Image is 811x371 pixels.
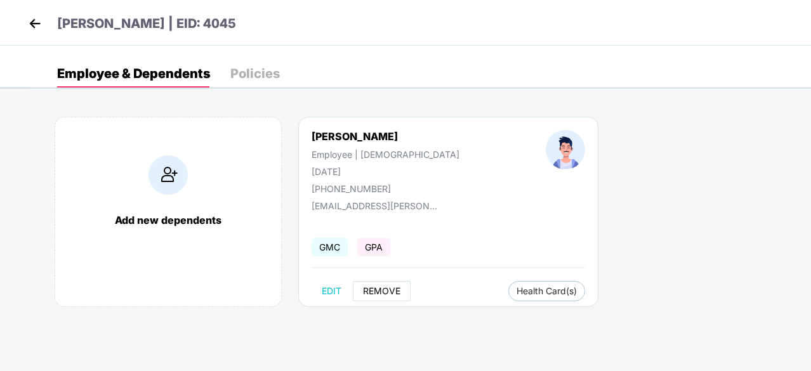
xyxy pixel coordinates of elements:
[57,14,236,34] p: [PERSON_NAME] | EID: 4045
[312,183,459,194] div: [PHONE_NUMBER]
[230,67,280,80] div: Policies
[353,281,411,301] button: REMOVE
[322,286,341,296] span: EDIT
[363,286,400,296] span: REMOVE
[312,238,348,256] span: GMC
[357,238,390,256] span: GPA
[312,149,459,160] div: Employee | [DEMOGRAPHIC_DATA]
[312,200,438,211] div: [EMAIL_ADDRESS][PERSON_NAME]
[312,130,459,143] div: [PERSON_NAME]
[312,166,459,177] div: [DATE]
[57,67,210,80] div: Employee & Dependents
[25,14,44,33] img: back
[148,155,188,195] img: addIcon
[517,288,577,294] span: Health Card(s)
[546,130,585,169] img: profileImage
[68,214,268,226] div: Add new dependents
[312,281,352,301] button: EDIT
[508,281,585,301] button: Health Card(s)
